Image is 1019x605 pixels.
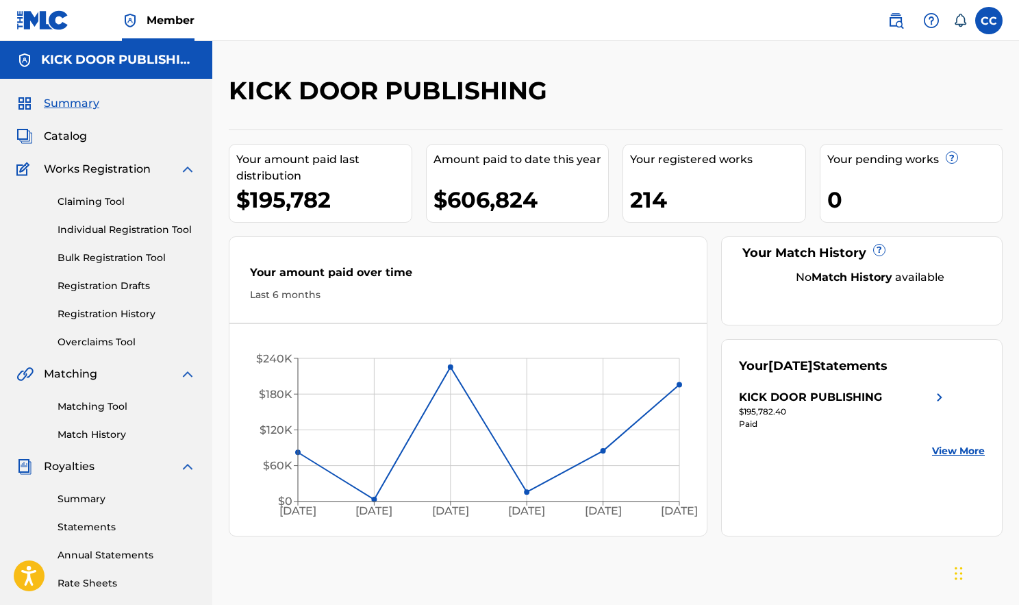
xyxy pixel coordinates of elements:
[179,458,196,475] img: expand
[16,128,87,145] a: CatalogCatalog
[58,399,196,414] a: Matching Tool
[975,7,1003,34] div: User Menu
[812,271,892,284] strong: Match History
[58,223,196,237] a: Individual Registration Tool
[179,366,196,382] img: expand
[58,279,196,293] a: Registration Drafts
[16,95,33,112] img: Summary
[236,151,412,184] div: Your amount paid last distribution
[179,161,196,177] img: expand
[882,7,909,34] a: Public Search
[263,459,292,472] tspan: $60K
[16,366,34,382] img: Matching
[147,12,194,28] span: Member
[58,307,196,321] a: Registration History
[16,95,99,112] a: SummarySummary
[58,548,196,563] a: Annual Statements
[250,288,686,302] div: Last 6 months
[260,423,292,436] tspan: $120K
[955,553,963,594] div: Drag
[58,335,196,349] a: Overclaims Tool
[58,428,196,442] a: Match History
[58,251,196,265] a: Bulk Registration Tool
[739,357,888,375] div: Your Statements
[16,458,33,475] img: Royalties
[16,161,34,177] img: Works Registration
[16,52,33,69] img: Accounts
[58,576,196,591] a: Rate Sheets
[355,504,392,517] tspan: [DATE]
[433,184,609,215] div: $606,824
[923,12,940,29] img: help
[432,504,469,517] tspan: [DATE]
[827,151,1003,168] div: Your pending works
[44,95,99,112] span: Summary
[44,128,87,145] span: Catalog
[661,504,698,517] tspan: [DATE]
[739,418,948,430] div: Paid
[44,161,151,177] span: Works Registration
[827,184,1003,215] div: 0
[630,151,805,168] div: Your registered works
[279,504,316,517] tspan: [DATE]
[44,458,95,475] span: Royalties
[58,520,196,534] a: Statements
[58,492,196,506] a: Summary
[739,406,948,418] div: $195,782.40
[122,12,138,29] img: Top Rightsholder
[16,10,69,30] img: MLC Logo
[953,14,967,27] div: Notifications
[259,388,292,401] tspan: $180K
[229,75,554,106] h2: KICK DOOR PUBLISHING
[236,184,412,215] div: $195,782
[918,7,945,34] div: Help
[508,504,545,517] tspan: [DATE]
[41,52,196,68] h5: KICK DOOR PUBLISHING
[739,389,882,406] div: KICK DOOR PUBLISHING
[58,195,196,209] a: Claiming Tool
[888,12,904,29] img: search
[44,366,97,382] span: Matching
[946,152,957,163] span: ?
[630,184,805,215] div: 214
[768,358,813,373] span: [DATE]
[584,504,621,517] tspan: [DATE]
[739,244,985,262] div: Your Match History
[756,269,985,286] div: No available
[250,264,686,288] div: Your amount paid over time
[739,389,948,430] a: KICK DOOR PUBLISHINGright chevron icon$195,782.40Paid
[874,245,885,256] span: ?
[278,495,292,508] tspan: $0
[256,352,292,365] tspan: $240K
[932,444,985,458] a: View More
[951,539,1019,605] iframe: Chat Widget
[931,389,948,406] img: right chevron icon
[16,128,33,145] img: Catalog
[433,151,609,168] div: Amount paid to date this year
